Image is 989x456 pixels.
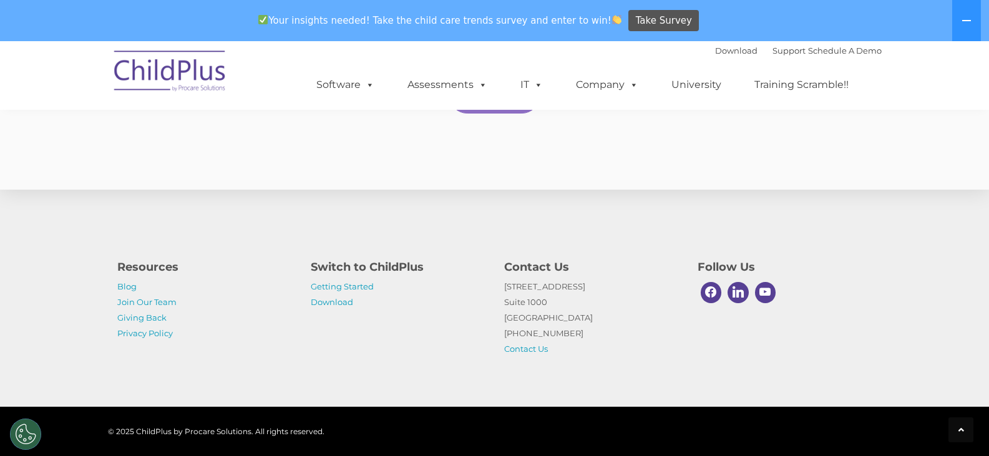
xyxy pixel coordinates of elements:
a: Training Scramble!! [742,72,861,97]
a: Contact Us [504,344,548,354]
span: Take Survey [636,10,692,32]
a: Join Our Team [117,297,177,307]
font: | [715,46,882,56]
a: Assessments [395,72,500,97]
a: Privacy Policy [117,328,173,338]
img: ChildPlus by Procare Solutions [108,42,233,104]
p: [STREET_ADDRESS] Suite 1000 [GEOGRAPHIC_DATA] [PHONE_NUMBER] [504,279,679,357]
a: Take Survey [628,10,699,32]
span: © 2025 ChildPlus by Procare Solutions. All rights reserved. [108,427,324,436]
button: Cookies Settings [10,419,41,450]
a: Software [304,72,387,97]
h4: Contact Us [504,258,679,276]
a: Giving Back [117,313,167,323]
a: Linkedin [724,279,752,306]
a: Youtube [752,279,779,306]
a: Company [563,72,651,97]
a: Blog [117,281,137,291]
a: IT [508,72,555,97]
a: Facebook [698,279,725,306]
a: Schedule A Demo [808,46,882,56]
a: Support [772,46,806,56]
img: ✅ [258,15,268,24]
a: University [659,72,734,97]
h4: Switch to ChildPlus [311,258,485,276]
a: Download [311,297,353,307]
a: Download [715,46,758,56]
span: Your insights needed! Take the child care trends survey and enter to win! [253,8,627,32]
h4: Follow Us [698,258,872,276]
img: 👏 [612,15,621,24]
h4: Resources [117,258,292,276]
a: Getting Started [311,281,374,291]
